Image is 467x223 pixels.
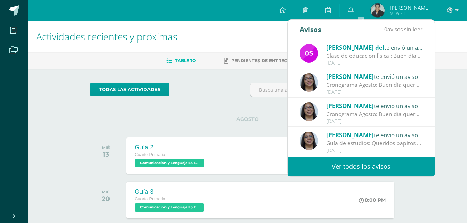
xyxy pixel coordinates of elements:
[300,132,318,150] img: 90c3bb5543f2970d9a0839e1ce488333.png
[36,30,177,43] span: Actividades recientes y próximas
[326,118,423,124] div: [DATE]
[326,102,374,110] span: [PERSON_NAME]
[166,55,196,66] a: Tablero
[300,44,318,63] img: bce0f8ceb38355b742bd4151c3279ece.png
[326,89,423,95] div: [DATE]
[359,197,386,203] div: 8:00 PM
[231,58,291,63] span: Pendientes de entrega
[371,3,385,17] img: f5e627f8b653b984c22c94fdd187575b.png
[102,195,110,203] div: 20
[390,10,430,16] span: Mi Perfil
[300,102,318,121] img: 90c3bb5543f2970d9a0839e1ce488333.png
[326,130,423,139] div: te envió un aviso
[326,101,423,110] div: te envió un aviso
[135,159,204,167] span: Comunicación y Lenguaje L3 Terce Idioma 'A'
[102,145,110,150] div: MIÉ
[102,190,110,195] div: MIÉ
[326,60,423,66] div: [DATE]
[224,55,291,66] a: Pendientes de entrega
[326,43,384,51] span: [PERSON_NAME] del
[90,83,169,96] a: todas las Actividades
[300,73,318,92] img: 90c3bb5543f2970d9a0839e1ce488333.png
[390,4,430,11] span: [PERSON_NAME]
[326,43,423,52] div: te envió un aviso
[326,72,423,81] div: te envió un aviso
[175,58,196,63] span: Tablero
[102,150,110,158] div: 13
[135,188,206,196] div: Guía 3
[326,148,423,154] div: [DATE]
[288,157,435,176] a: Ver todos los avisos
[135,152,165,157] span: Cuarto Primaria
[300,20,321,39] div: Avisos
[326,131,374,139] span: [PERSON_NAME]
[135,144,206,151] div: Guía 2
[326,110,423,118] div: Cronograma Agosto: Buen día queridos papitos y estudiantes por este medio les comparto el cronogr...
[384,25,387,33] span: 0
[326,81,423,89] div: Cronograma Agosto: Buen día queridos papitos y estudiantes por este medio les comparto el cronogr...
[250,83,404,97] input: Busca una actividad próxima aquí...
[326,139,423,147] div: Guía de estudios: Queridos papitos y estudiantes por este medio les comparto la guía de estudios ...
[326,52,423,60] div: Clase de educacion fisica : Buen dia el dia de mañana tendremos la evaluacion de educación fisica...
[384,25,422,33] span: avisos sin leer
[225,116,270,122] span: AGOSTO
[135,197,165,201] span: Cuarto Primaria
[326,73,374,81] span: [PERSON_NAME]
[135,203,204,212] span: Comunicación y Lenguaje L3 Terce Idioma 'A'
